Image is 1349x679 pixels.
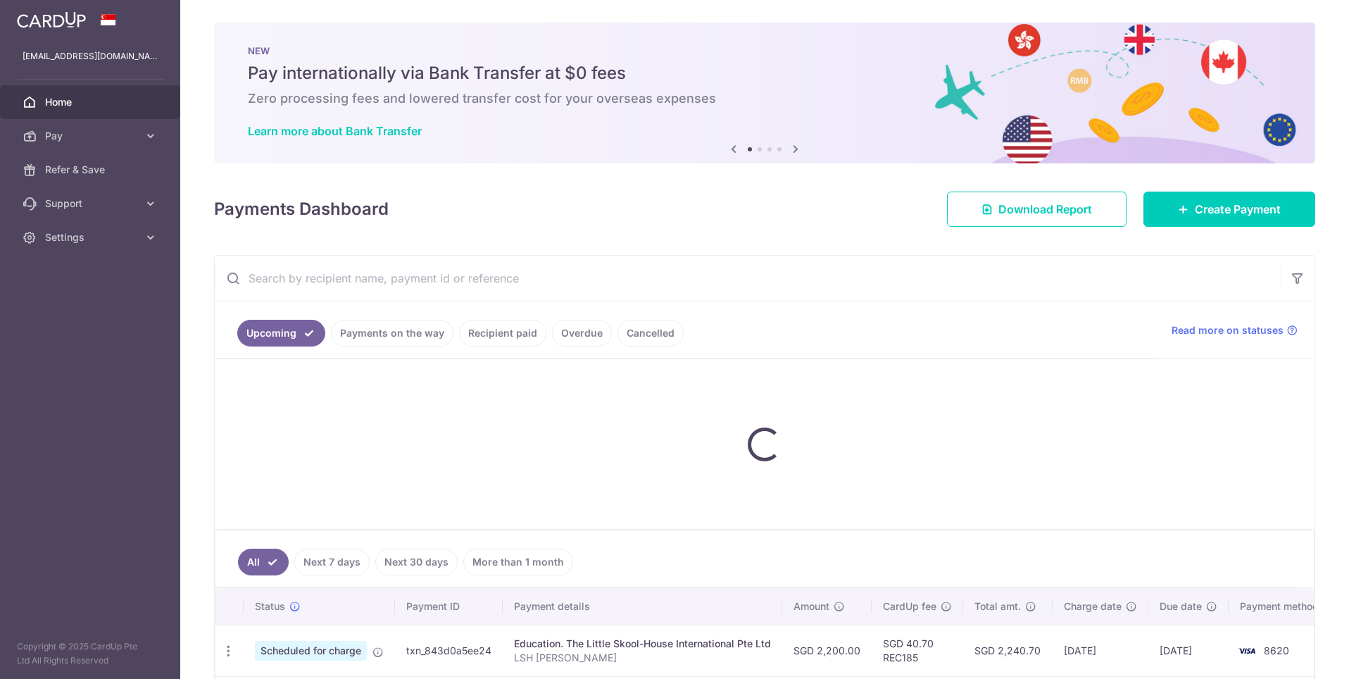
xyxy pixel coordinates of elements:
td: [DATE] [1053,625,1148,676]
span: Create Payment [1195,201,1281,218]
a: Payments on the way [331,320,453,347]
i: The total amount (inclusive of the CardUp fee payable) to be charged to your card. [1025,601,1036,612]
span: Charge date [1064,599,1122,613]
span: 8620 [1264,644,1289,656]
h4: Payments Dashboard [214,197,389,222]
a: Overdue [552,320,612,347]
p: enquiries@dream-digital.com [23,49,158,63]
i: The date your recipient receives the payment, usually in second half of business day. (This date ... [1206,601,1217,612]
a: More than 1 month [463,549,573,575]
p: NEW [248,45,1281,56]
a: Learn more about Bank Transfer [248,124,422,138]
td: SGD 40.70 REC185 [872,625,963,676]
a: Read more on statuses [1172,323,1298,337]
div: Education. The Little Skool-House International Pte Ltd [514,637,771,651]
th: Payment details [503,588,782,625]
th: Payment ID [395,588,503,625]
td: SGD 2,240.70 [963,625,1053,676]
td: SGD 2,200.00 [782,625,872,676]
a: Upcoming [237,320,325,347]
span: Scheduled for charge [255,641,367,661]
span: Due date [1160,599,1202,613]
h6: Zero processing fees and lowered transfer cost for your overseas expenses [248,90,1281,107]
i: The fee payable based on the selected payment plan and card. [941,601,952,612]
span: Amount [793,599,829,613]
img: CardUp [17,11,86,28]
i: The date when your card will be charged based on your due date. (This date is subject to change b... [1126,601,1137,612]
i: Current status of the payment [289,601,301,612]
td: [DATE] [1148,625,1229,676]
span: Support [45,197,138,211]
span: Payment is approved and scheduled to be charged on the charge date selected by you. [372,644,384,655]
a: Cancelled [617,320,684,347]
i: The amount your recipient will receive & The GST (if applicable) amount provided by you that your... [834,601,845,612]
a: Next 30 days [375,549,458,575]
h5: Pay internationally via Bank Transfer at $0 fees [248,62,1281,85]
p: LSH [PERSON_NAME] [514,651,771,665]
a: Recipient paid [459,320,546,347]
th: Payment method [1229,588,1336,625]
a: Next 7 days [294,549,370,575]
span: Status [255,599,285,613]
td: txn_843d0a5ee24 [395,625,503,676]
span: Total amt. [974,599,1021,613]
img: Bank transfer banner [214,23,1315,163]
span: Refer & Save [45,163,138,177]
a: Download Report [947,192,1127,227]
span: CardUp fee [883,599,936,613]
span: Download Report [998,201,1092,218]
a: Create Payment [1143,192,1315,227]
span: Read more on statuses [1172,323,1284,337]
img: Bank Card [1233,642,1261,659]
span: Settings [45,230,138,244]
span: Home [45,95,138,109]
a: All [238,549,289,575]
input: Search by recipient name, payment id or reference [215,256,1281,301]
span: Pay [45,129,138,143]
